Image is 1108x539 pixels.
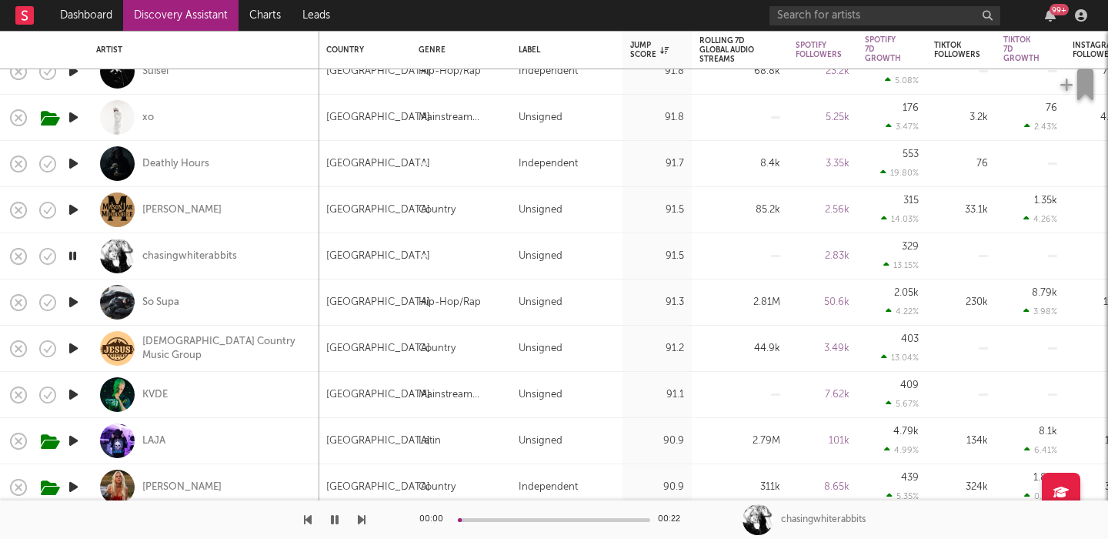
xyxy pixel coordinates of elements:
[630,247,684,266] div: 91.5
[1024,445,1057,455] div: 6.41 %
[1023,306,1057,316] div: 3.98 %
[519,432,562,450] div: Unsigned
[142,249,237,263] a: chasingwhiterabbits
[1003,35,1040,63] div: Tiktok 7D Growth
[142,480,222,494] a: [PERSON_NAME]
[630,201,684,219] div: 91.5
[1033,473,1057,483] div: 1.82k
[885,75,919,85] div: 5.08 %
[419,340,456,358] div: Country
[326,247,430,266] div: [GEOGRAPHIC_DATA]
[630,432,684,450] div: 90.9
[419,432,441,450] div: Latin
[934,201,988,219] div: 33.1k
[883,260,919,270] div: 13.15 %
[934,478,988,497] div: 324k
[142,65,169,79] a: Suisei
[419,511,450,529] div: 00:00
[699,36,757,64] div: Rolling 7D Global Audio Streams
[796,62,849,81] div: 23.2k
[142,296,179,310] div: So Supa
[796,109,849,127] div: 5.25k
[630,478,684,497] div: 90.9
[326,432,430,450] div: [GEOGRAPHIC_DATA]
[881,353,919,363] div: 13.04 %
[886,122,919,132] div: 3.47 %
[630,62,684,81] div: 91.8
[880,168,919,178] div: 19.80 %
[902,242,919,252] div: 329
[630,41,669,59] div: Jump Score
[934,432,988,450] div: 134k
[519,340,562,358] div: Unsigned
[142,111,154,125] div: xo
[796,247,849,266] div: 2.83k
[326,109,430,127] div: [GEOGRAPHIC_DATA]
[901,334,919,344] div: 403
[903,196,919,206] div: 315
[796,340,849,358] div: 3.49k
[769,6,1000,25] input: Search for artists
[900,380,919,390] div: 409
[699,155,780,173] div: 8.4k
[326,293,430,312] div: [GEOGRAPHIC_DATA]
[886,306,919,316] div: 4.22 %
[934,41,980,59] div: Tiktok Followers
[326,155,430,173] div: [GEOGRAPHIC_DATA]
[796,293,849,312] div: 50.6k
[903,149,919,159] div: 553
[519,478,578,497] div: Independent
[934,109,988,127] div: 3.2k
[519,386,562,404] div: Unsigned
[796,432,849,450] div: 101k
[630,340,684,358] div: 91.2
[519,201,562,219] div: Unsigned
[419,109,503,127] div: Mainstream Electronic
[419,45,496,55] div: Genre
[1024,491,1057,501] div: 0.57 %
[934,293,988,312] div: 230k
[699,62,780,81] div: 68.8k
[901,473,919,483] div: 439
[884,445,919,455] div: 4.99 %
[886,399,919,409] div: 5.67 %
[519,293,562,312] div: Unsigned
[96,45,304,55] div: Artist
[519,45,607,55] div: Label
[142,388,168,402] a: KVDE
[142,434,165,448] div: LAJA
[1050,4,1069,15] div: 99 +
[630,386,684,404] div: 91.1
[326,386,430,404] div: [GEOGRAPHIC_DATA]
[699,478,780,497] div: 311k
[630,109,684,127] div: 91.8
[1023,214,1057,224] div: 4.26 %
[419,293,481,312] div: Hip-Hop/Rap
[796,155,849,173] div: 3.35k
[142,335,308,363] div: [DEMOGRAPHIC_DATA] Country Music Group
[519,247,562,266] div: Unsigned
[699,293,780,312] div: 2.81M
[1045,9,1056,22] button: 99+
[326,62,430,81] div: [GEOGRAPHIC_DATA]
[699,340,780,358] div: 44.9k
[142,157,209,171] a: Deathly Hours
[658,511,689,529] div: 00:22
[1034,196,1057,206] div: 1.35k
[934,155,988,173] div: 76
[886,491,919,501] div: 5.35 %
[796,201,849,219] div: 2.56k
[630,155,684,173] div: 91.7
[419,386,503,404] div: Mainstream Electronic
[1046,103,1057,113] div: 76
[1024,122,1057,132] div: 2.43 %
[326,478,430,497] div: [GEOGRAPHIC_DATA]
[1039,427,1057,437] div: 8.1k
[142,203,222,217] div: [PERSON_NAME]
[326,201,430,219] div: [GEOGRAPHIC_DATA]
[796,386,849,404] div: 7.62k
